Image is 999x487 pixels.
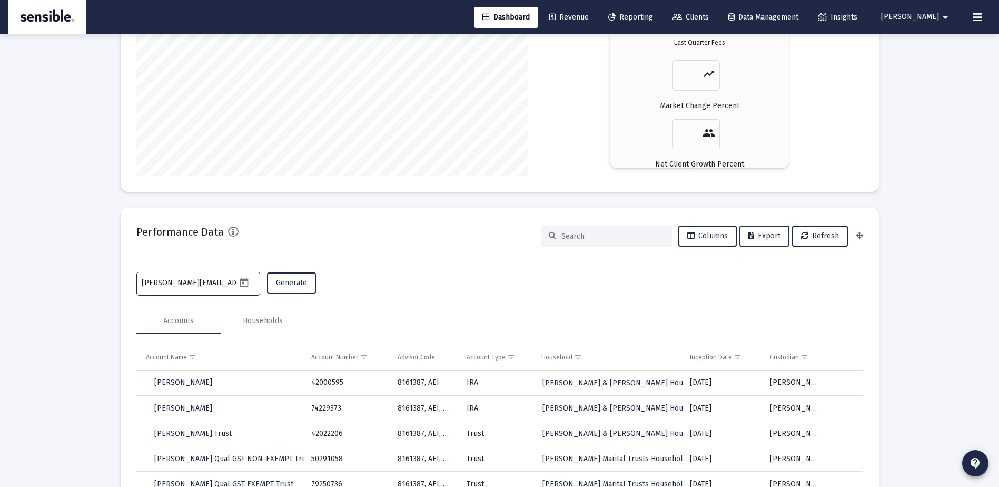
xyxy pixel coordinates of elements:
td: [DATE] [683,396,763,421]
div: $631,734.24 [835,428,933,439]
div: Account Type [467,353,506,362]
td: [DATE] [683,371,763,396]
a: Insights [809,7,866,28]
td: 42000595 [304,371,390,396]
div: $810,956.20 [835,377,933,388]
div: Advisor Code [398,353,435,362]
span: Export [748,231,780,240]
div: Custodian [770,353,799,362]
span: Show filter options for column 'Household' [574,353,582,361]
a: [PERSON_NAME] & [PERSON_NAME] Household [541,375,707,391]
td: Column Account Name [136,345,304,370]
td: Column Custodian [763,345,827,370]
span: [PERSON_NAME] & [PERSON_NAME] Household [542,429,706,438]
td: [PERSON_NAME] [763,446,827,472]
input: Search [561,232,665,241]
a: [PERSON_NAME] [146,372,221,393]
span: [PERSON_NAME] [881,13,939,22]
a: Clients [664,7,717,28]
p: Net Client Growth Percent [655,159,744,170]
a: Reporting [600,7,661,28]
h2: Performance Data [136,223,224,240]
span: Reporting [608,13,653,22]
td: Column Account Number [304,345,390,370]
span: Insights [818,13,857,22]
img: Dashboard [16,7,78,28]
span: Show filter options for column 'Account Name' [189,353,196,361]
td: Column Inception Date [683,345,763,370]
p: Last Quarter Fees [674,37,725,48]
td: IRA [459,371,535,396]
span: Generate [276,278,307,287]
td: 50291058 [304,446,390,472]
mat-icon: trending_up [703,67,715,80]
td: 8161387, AEI, AHJ [390,446,459,472]
a: Revenue [541,7,597,28]
span: [PERSON_NAME] Marital Trusts Household [542,454,687,463]
span: Clients [672,13,709,22]
a: [PERSON_NAME] Qual GST NON-EXEMPT Trust [146,449,321,470]
div: Account Number [311,353,358,362]
mat-icon: people [703,126,715,139]
td: [PERSON_NAME] [763,421,827,446]
span: Refresh [801,231,839,240]
a: [PERSON_NAME] & [PERSON_NAME] Household [541,426,707,441]
a: Data Management [720,7,807,28]
td: Column Current Balance [827,345,940,370]
a: [PERSON_NAME] Trust [146,423,240,444]
span: Show filter options for column 'Custodian' [800,353,808,361]
span: [PERSON_NAME] Qual GST NON-EXEMPT Trust [154,454,312,463]
td: 74229373 [304,396,390,421]
button: [PERSON_NAME] [868,6,964,27]
td: 8161387, AEI, AHJ [390,421,459,446]
span: [PERSON_NAME] & [PERSON_NAME] Household [542,404,706,413]
span: Show filter options for column 'Account Type' [507,353,515,361]
td: [DATE] [683,446,763,472]
button: Refresh [792,226,848,247]
div: Inception Date [690,353,732,362]
button: Export [739,226,789,247]
div: $2,500,695.04 [835,454,933,464]
td: [PERSON_NAME] [763,396,827,421]
span: [PERSON_NAME] & [PERSON_NAME] Household [542,378,706,387]
span: [PERSON_NAME] [154,378,212,387]
td: 8161387, AEI [390,371,459,396]
span: Columns [687,231,728,240]
mat-icon: contact_support [969,457,982,470]
td: 42022206 [304,421,390,446]
td: Trust [459,421,535,446]
div: Household [541,353,572,362]
input: Select a Date [142,279,236,287]
p: Market Change Percent [660,101,739,111]
div: $228,553.09 [835,403,933,414]
td: Trust [459,446,535,472]
td: 8161387, AEI, AHJ [390,396,459,421]
td: IRA [459,396,535,421]
a: [PERSON_NAME] Marital Trusts Household [541,451,688,466]
a: Dashboard [474,7,538,28]
span: Revenue [549,13,589,22]
td: [PERSON_NAME] [763,371,827,396]
span: [PERSON_NAME] Trust [154,429,232,438]
button: Open calendar [236,275,252,290]
td: Column Account Type [459,345,535,370]
div: Account Name [146,353,187,362]
td: [DATE] [683,421,763,446]
td: Column Household [534,345,683,370]
div: Households [243,316,283,326]
mat-icon: arrow_drop_down [939,7,952,28]
button: Columns [678,226,737,247]
button: Generate [267,272,316,294]
div: Accounts [163,316,194,326]
span: [PERSON_NAME] [154,404,212,413]
span: Dashboard [482,13,530,22]
span: Show filter options for column 'Account Number' [360,353,368,361]
a: [PERSON_NAME] & [PERSON_NAME] Household [541,401,707,416]
a: [PERSON_NAME] [146,398,221,419]
td: Column Advisor Code [390,345,459,370]
span: Show filter options for column 'Inception Date' [734,353,741,361]
span: Data Management [728,13,798,22]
